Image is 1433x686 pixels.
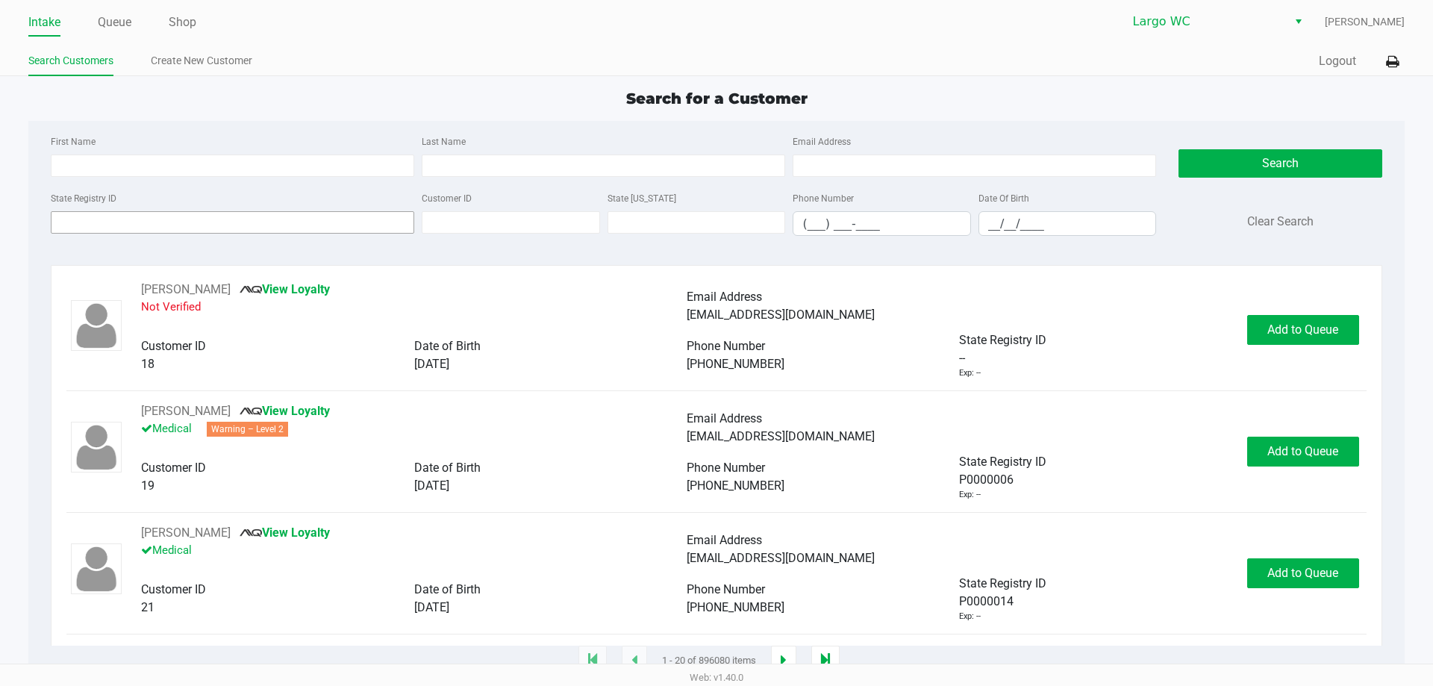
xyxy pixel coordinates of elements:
[141,281,231,299] button: See customer info
[141,582,206,596] span: Customer ID
[151,52,252,70] a: Create New Customer
[959,576,1046,590] span: State Registry ID
[793,212,970,235] input: Format: (999) 999-9999
[414,600,449,614] span: [DATE]
[141,461,206,475] span: Customer ID
[959,593,1014,611] span: P0000014
[1267,322,1338,337] span: Add to Queue
[578,646,607,676] app-submit-button: Move to first page
[959,349,965,367] span: --
[141,478,154,493] span: 19
[793,192,854,205] label: Phone Number
[811,646,840,676] app-submit-button: Move to last page
[687,339,765,353] span: Phone Number
[793,211,971,236] kendo-maskedtextbox: Format: (999) 999-9999
[687,429,875,443] span: [EMAIL_ADDRESS][DOMAIN_NAME]
[959,471,1014,489] span: P0000006
[690,672,743,683] span: Web: v1.40.0
[771,646,796,676] app-submit-button: Next
[608,192,676,205] label: State [US_STATE]
[240,282,330,296] a: View Loyalty
[1287,8,1309,35] button: Select
[1267,444,1338,458] span: Add to Queue
[959,367,981,380] div: Exp: --
[687,411,762,425] span: Email Address
[414,339,481,353] span: Date of Birth
[978,192,1029,205] label: Date Of Birth
[959,455,1046,469] span: State Registry ID
[414,478,449,493] span: [DATE]
[1267,566,1338,580] span: Add to Queue
[240,526,330,540] a: View Loyalty
[959,611,981,623] div: Exp: --
[414,582,481,596] span: Date of Birth
[141,420,687,441] p: Medical
[141,339,206,353] span: Customer ID
[1247,437,1359,467] button: Add to Queue
[1319,52,1356,70] button: Logout
[1325,14,1405,30] span: [PERSON_NAME]
[687,461,765,475] span: Phone Number
[687,478,784,493] span: [PHONE_NUMBER]
[51,135,96,149] label: First Name
[98,12,131,33] a: Queue
[979,212,1156,235] input: Format: MM/DD/YYYY
[169,12,196,33] a: Shop
[141,542,687,563] p: Medical
[687,308,875,322] span: [EMAIL_ADDRESS][DOMAIN_NAME]
[141,600,154,614] span: 21
[793,135,851,149] label: Email Address
[414,461,481,475] span: Date of Birth
[1247,315,1359,345] button: Add to Queue
[687,582,765,596] span: Phone Number
[687,357,784,371] span: [PHONE_NUMBER]
[28,12,60,33] a: Intake
[687,551,875,565] span: [EMAIL_ADDRESS][DOMAIN_NAME]
[622,646,647,676] app-submit-button: Previous
[240,404,330,418] a: View Loyalty
[662,653,756,668] span: 1 - 20 of 896080 items
[687,600,784,614] span: [PHONE_NUMBER]
[51,192,116,205] label: State Registry ID
[1247,558,1359,588] button: Add to Queue
[959,489,981,502] div: Exp: --
[422,135,466,149] label: Last Name
[1133,13,1279,31] span: Largo WC
[687,533,762,547] span: Email Address
[687,290,762,304] span: Email Address
[422,192,472,205] label: Customer ID
[1247,213,1314,231] button: Clear Search
[414,357,449,371] span: [DATE]
[1178,149,1382,178] button: Search
[141,524,231,542] button: See customer info
[978,211,1157,236] kendo-maskedtextbox: Format: MM/DD/YYYY
[626,90,808,107] span: Search for a Customer
[207,422,288,437] span: Warning – Level 2
[28,52,113,70] a: Search Customers
[141,357,154,371] span: 18
[141,299,687,319] p: Not Verified
[141,402,231,420] button: See customer info
[959,333,1046,347] span: State Registry ID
